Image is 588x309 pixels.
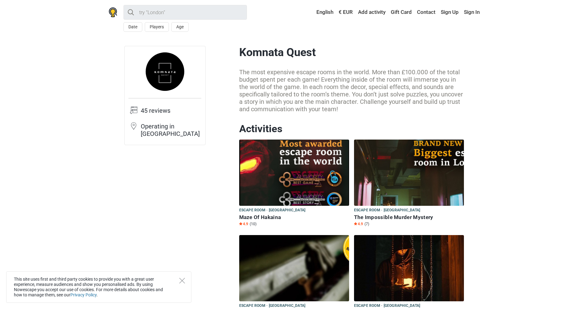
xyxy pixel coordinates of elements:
[70,292,97,297] a: Privacy Policy
[123,5,247,20] input: try “London”
[354,140,464,228] a: The Impossible Murder Mystery Escape room · [GEOGRAPHIC_DATA] The Impossible Murder Mystery Star4...
[365,222,369,226] span: (7)
[357,7,387,18] a: Add activity
[6,271,191,303] div: This site uses first and third party cookies to provide you with a great user experience, measure...
[354,235,464,301] img: Saint Angelo’s Castle
[123,22,142,32] button: Date
[109,7,117,17] img: Nowescape logo
[239,140,349,228] a: Maze Of Hakaina Escape room · [GEOGRAPHIC_DATA] Maze Of Hakaina Star4.9 (10)
[239,222,242,225] img: Star
[439,7,460,18] a: Sign Up
[239,235,349,301] img: Sherlocked
[141,122,201,141] td: Operating in [GEOGRAPHIC_DATA]
[354,222,357,225] img: Star
[239,123,464,135] h2: Activities
[312,10,316,14] img: English
[354,222,363,226] span: 4.9
[239,140,349,206] img: Maze Of Hakaina
[145,22,169,32] button: Players
[337,7,354,18] a: € EUR
[354,214,464,221] h6: The Impossible Murder Mystery
[311,7,335,18] a: English
[462,7,480,18] a: Sign In
[239,68,464,113] div: The most expensive escape rooms in the world. More than £100.000 of the total budget spent per ea...
[250,222,256,226] span: (10)
[239,214,349,221] h6: Maze Of Hakaina
[239,46,464,59] h1: Komnata Quest
[179,278,185,283] button: Close
[239,222,248,226] span: 4.9
[389,7,413,18] a: Gift Card
[141,106,201,122] td: 45 reviews
[415,7,437,18] a: Contact
[171,22,189,32] button: Age
[239,207,306,214] span: Escape room · [GEOGRAPHIC_DATA]
[354,207,420,214] span: Escape room · [GEOGRAPHIC_DATA]
[354,140,464,206] img: The Impossible Murder Mystery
